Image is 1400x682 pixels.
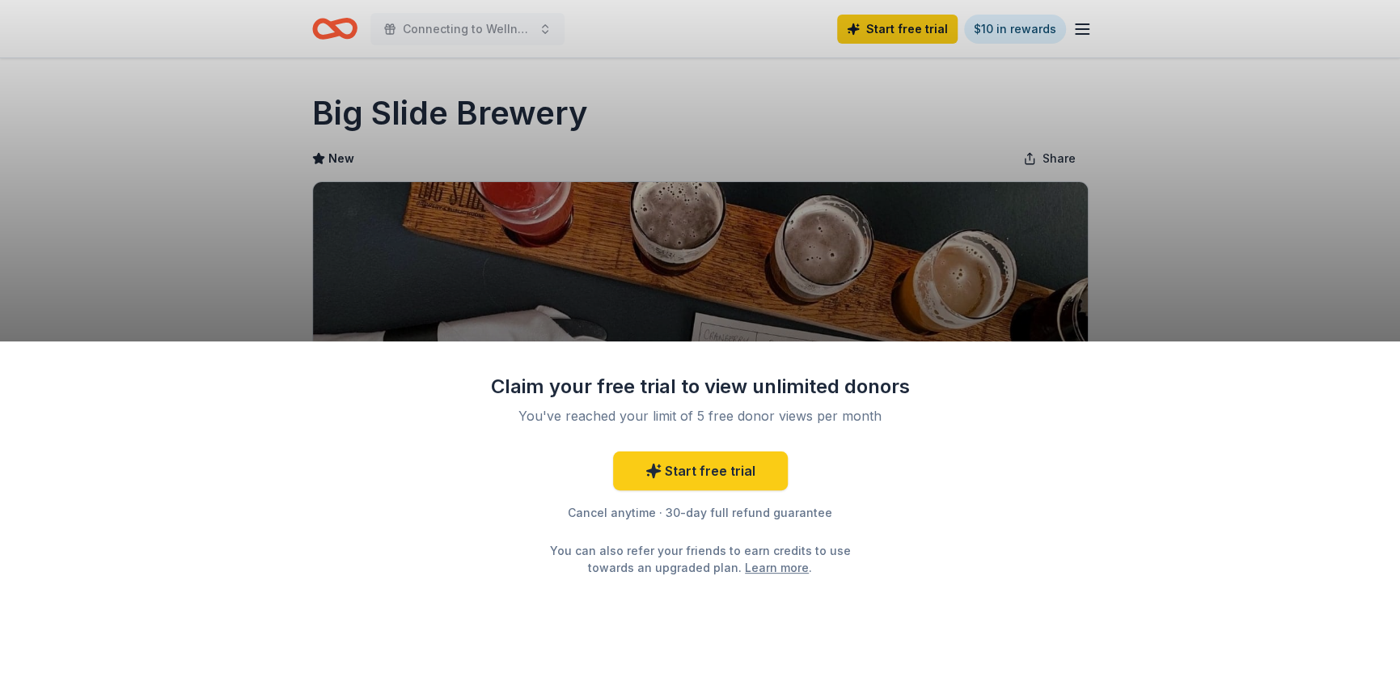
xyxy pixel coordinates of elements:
a: Start free trial [613,451,788,490]
div: You can also refer your friends to earn credits to use towards an upgraded plan. . [535,542,865,576]
div: You've reached your limit of 5 free donor views per month [510,406,891,426]
a: Learn more [745,559,809,576]
div: Cancel anytime · 30-day full refund guarantee [490,503,911,523]
div: Claim your free trial to view unlimited donors [490,374,911,400]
